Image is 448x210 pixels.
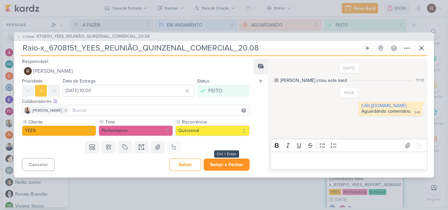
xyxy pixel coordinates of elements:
[22,34,35,39] span: CT1406
[17,33,150,40] button: CT1406 6708151_YEES_REUNIÃO_QUINZENAL_COMERCIAL_20.08
[99,125,173,136] button: Performance
[197,85,250,97] button: FEITO
[280,77,347,84] div: [PERSON_NAME] criou este kard
[22,98,250,105] div: Colaboradores
[22,125,96,136] button: YEES
[414,110,420,115] div: 9:41
[208,87,222,95] div: FEITO
[71,106,248,114] input: Buscar
[416,77,424,83] div: 17:01
[271,152,427,170] div: Editor editing area: main
[24,67,32,75] img: Rafael Dornelles
[28,119,96,125] label: Cliente
[36,33,150,40] span: 6708151_YEES_REUNIÃO_QUINZENAL_COMERCIAL_20.08
[33,67,73,75] span: [PERSON_NAME]
[22,78,43,84] label: Prioridade
[214,150,239,158] div: Ctrl + Enter
[105,119,173,125] label: Time
[197,78,210,84] label: Status
[271,139,427,152] div: Editor toolbar
[24,107,31,114] img: Iara Santos
[63,85,194,97] input: Select a date
[22,158,55,171] button: Cancelar
[181,119,250,125] label: Recorrência
[361,108,411,114] div: Aguardando comentário.
[361,103,407,108] a: [URL][DOMAIN_NAME]
[63,78,95,84] label: Data de Entrega
[32,107,62,113] span: [PERSON_NAME]
[21,42,360,54] input: Kard Sem Título
[175,125,250,136] button: Quinzenal
[22,59,48,64] label: Responsável
[204,159,250,171] button: Salvar e Fechar
[365,46,370,51] div: Ligar relógio
[22,65,250,77] button: [PERSON_NAME]
[170,158,201,171] button: Salvar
